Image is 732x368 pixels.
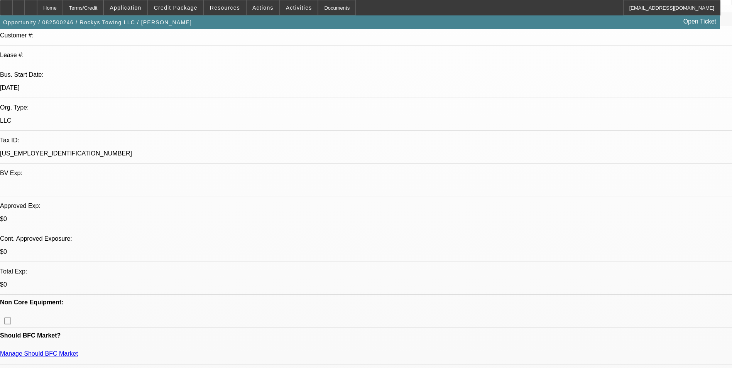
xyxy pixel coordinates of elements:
[680,15,719,28] a: Open Ticket
[3,19,192,25] span: Opportunity / 082500246 / Rockys Towing LLC / [PERSON_NAME]
[204,0,246,15] button: Resources
[286,5,312,11] span: Activities
[104,0,147,15] button: Application
[210,5,240,11] span: Resources
[280,0,318,15] button: Activities
[154,5,198,11] span: Credit Package
[252,5,274,11] span: Actions
[148,0,203,15] button: Credit Package
[247,0,279,15] button: Actions
[110,5,141,11] span: Application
